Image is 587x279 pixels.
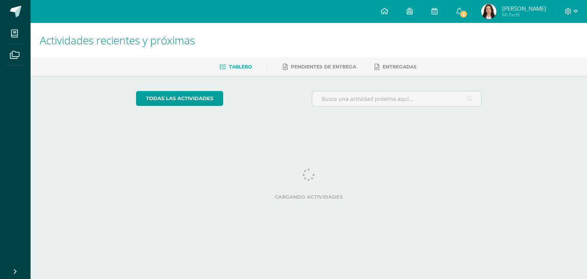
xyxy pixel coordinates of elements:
[383,64,417,70] span: Entregadas
[312,91,482,106] input: Busca una actividad próxima aquí...
[40,33,195,47] span: Actividades recientes y próximas
[291,64,356,70] span: Pendientes de entrega
[136,194,482,200] label: Cargando actividades
[502,11,546,18] span: Mi Perfil
[229,64,252,70] span: Tablero
[481,4,496,19] img: 622006259b0f75aac925ca47937ae428.png
[459,10,468,18] span: 2
[283,61,356,73] a: Pendientes de entrega
[136,91,223,106] a: todas las Actividades
[219,61,252,73] a: Tablero
[502,5,546,12] span: [PERSON_NAME]
[375,61,417,73] a: Entregadas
